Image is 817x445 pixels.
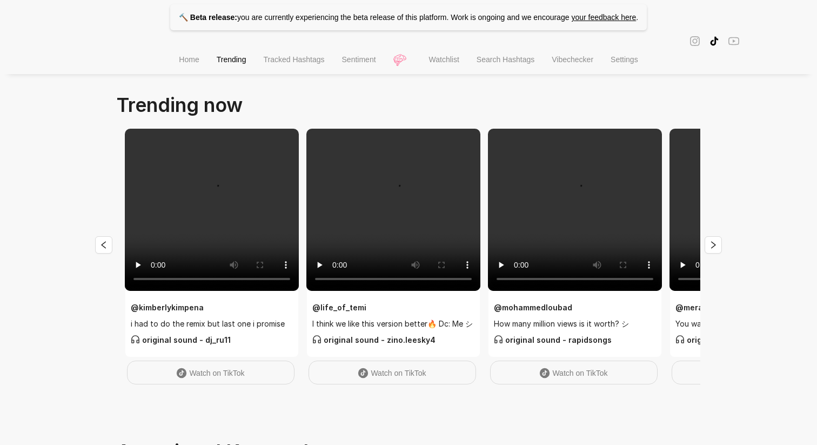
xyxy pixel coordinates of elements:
[217,55,246,64] span: Trending
[131,335,231,344] strong: original sound - dj_ru11
[552,55,593,64] span: Vibechecker
[312,318,474,330] span: I think we like this version better🔥 Dc: Me シ
[312,335,436,344] strong: original sound - zino.leesky4
[179,13,237,22] strong: 🔨 Beta release:
[170,4,647,30] p: you are currently experiencing the beta release of this platform. Work is ongoing and we encourage .
[494,335,503,344] span: customer-service
[494,335,612,344] strong: original sound - rapidsongs
[342,55,376,64] span: Sentiment
[371,369,426,377] span: Watch on TikTok
[312,335,322,344] span: customer-service
[117,93,243,117] span: Trending now
[127,361,294,384] a: Watch on TikTok
[728,35,739,47] span: youtube
[689,35,700,47] span: instagram
[263,55,324,64] span: Tracked Hashtags
[312,303,366,312] strong: @ life_of_temi
[490,361,658,384] a: Watch on TikTok
[552,369,607,377] span: Watch on TikTok
[179,55,199,64] span: Home
[611,55,638,64] span: Settings
[709,241,718,249] span: right
[477,55,534,64] span: Search Hashtags
[309,361,476,384] a: Watch on TikTok
[131,335,140,344] span: customer-service
[675,303,721,312] strong: @ merayad_
[675,335,792,344] strong: original sound - karinqwish
[131,318,293,330] span: i had to do the remix but last one i promise
[131,303,204,312] strong: @ kimberlykimpena
[99,241,108,249] span: left
[571,13,636,22] a: your feedback here
[494,318,656,330] span: How many million views is it worth? シ
[189,369,244,377] span: Watch on TikTok
[494,303,572,312] strong: @ mohammedloubad
[429,55,459,64] span: Watchlist
[675,335,685,344] span: customer-service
